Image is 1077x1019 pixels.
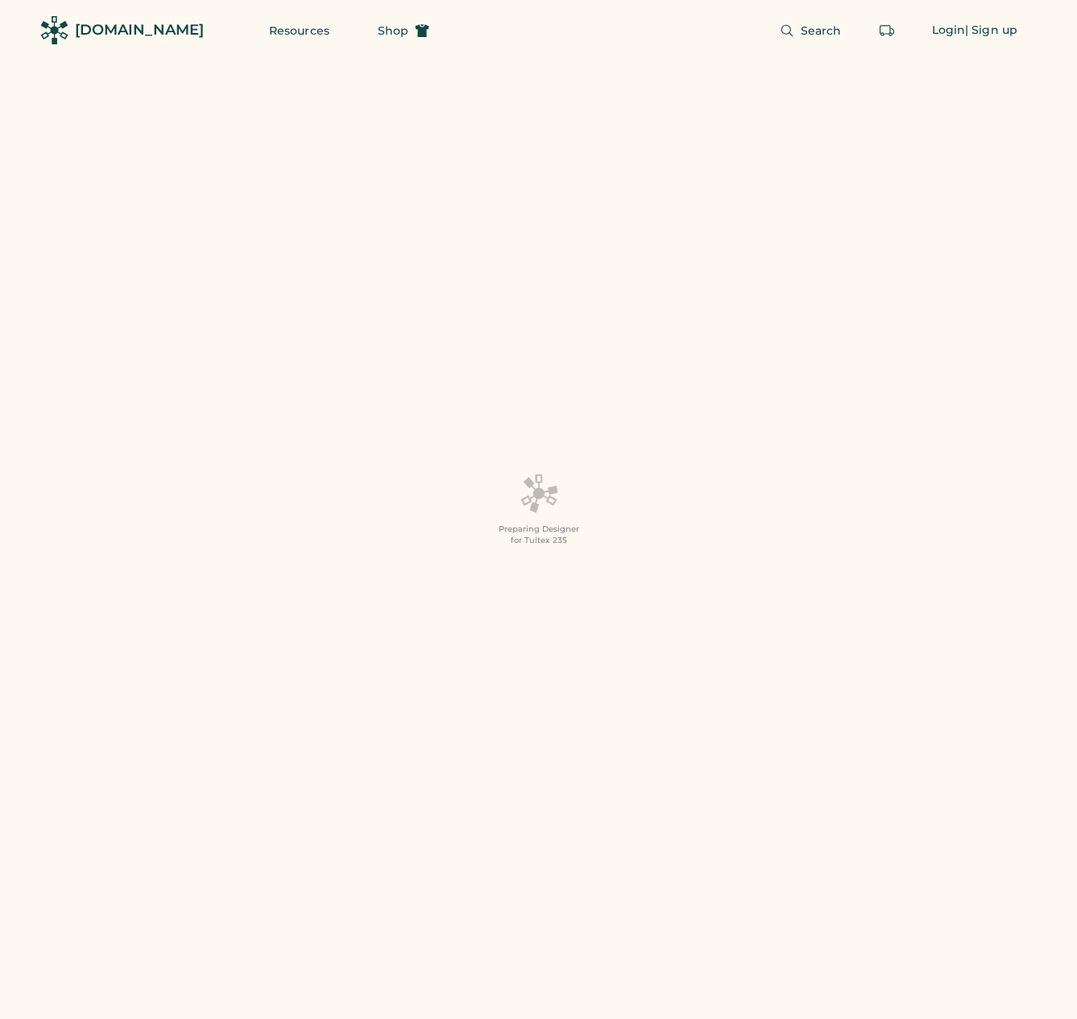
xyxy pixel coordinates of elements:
[75,20,204,40] div: [DOMAIN_NAME]
[801,25,842,36] span: Search
[932,23,966,39] div: Login
[520,473,558,513] img: Platens-Black-Loader-Spin-rich%20black.webp
[40,16,68,44] img: Rendered Logo - Screens
[358,14,449,47] button: Shop
[250,14,349,47] button: Resources
[871,14,903,47] button: Retrieve an order
[378,25,408,36] span: Shop
[499,524,579,546] div: Preparing Designer for Tultex 235
[965,23,1017,39] div: | Sign up
[760,14,861,47] button: Search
